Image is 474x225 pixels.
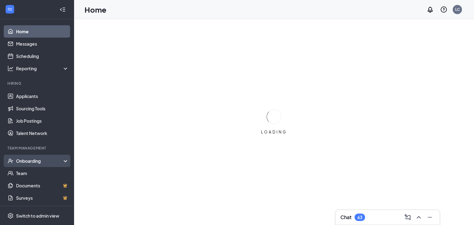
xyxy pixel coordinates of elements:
button: Minimize [425,212,435,222]
div: Team Management [7,145,68,151]
a: Scheduling [16,50,69,62]
svg: ComposeMessage [404,214,411,221]
div: 63 [357,215,362,220]
a: Home [16,25,69,38]
svg: Collapse [60,6,66,13]
div: Onboarding [16,158,64,164]
div: LC [455,7,460,12]
a: Team [16,167,69,179]
svg: Settings [7,213,14,219]
button: ComposeMessage [403,212,413,222]
div: LOADING [259,129,289,135]
svg: Minimize [426,214,434,221]
svg: QuestionInfo [440,6,447,13]
a: Talent Network [16,127,69,139]
a: DocumentsCrown [16,179,69,192]
div: Reporting [16,65,69,72]
svg: UserCheck [7,158,14,164]
a: Applicants [16,90,69,102]
svg: WorkstreamLogo [7,6,13,12]
h1: Home [85,4,106,15]
a: Job Postings [16,115,69,127]
h3: Chat [340,214,351,221]
a: Messages [16,38,69,50]
svg: ChevronUp [415,214,422,221]
svg: Notifications [426,6,434,13]
div: Switch to admin view [16,213,59,219]
a: Sourcing Tools [16,102,69,115]
a: SurveysCrown [16,192,69,204]
svg: Analysis [7,65,14,72]
button: ChevronUp [414,212,424,222]
div: Hiring [7,81,68,86]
